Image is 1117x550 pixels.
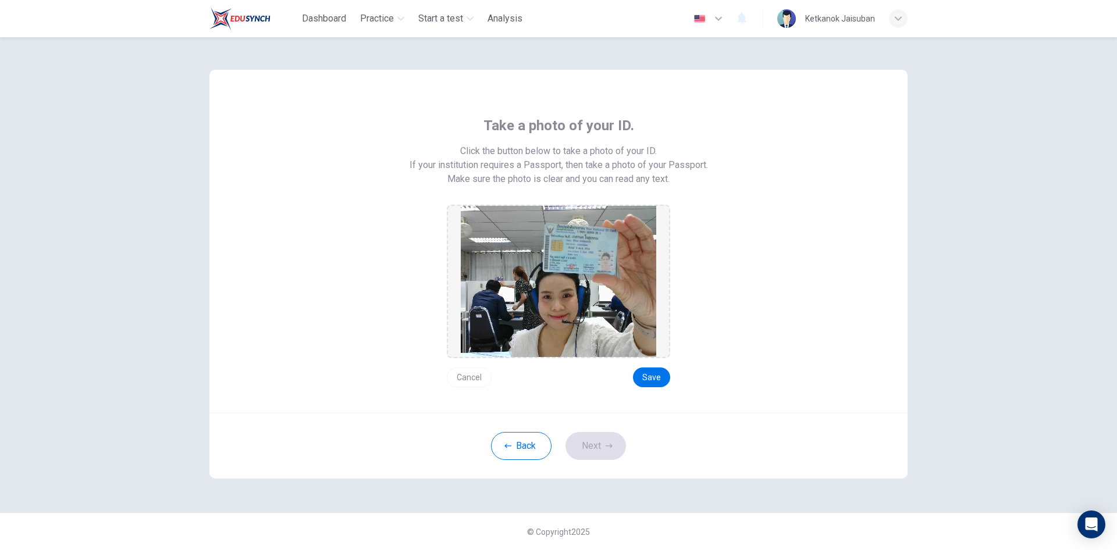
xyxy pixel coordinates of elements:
[777,9,796,28] img: Profile picture
[297,8,351,29] button: Dashboard
[491,432,552,460] button: Back
[805,12,875,26] div: Ketkanok Jaisuban
[418,12,463,26] span: Start a test
[1077,510,1105,538] div: Open Intercom Messenger
[527,527,590,537] span: © Copyright 2025
[447,367,492,387] button: Cancel
[360,12,394,26] span: Practice
[461,206,656,357] img: preview screemshot
[633,367,670,387] button: Save
[410,144,708,172] span: Click the button below to take a photo of your ID. If your institution requires a Passport, then ...
[209,7,297,30] a: Train Test logo
[447,172,670,186] span: Make sure the photo is clear and you can read any text.
[483,116,634,135] span: Take a photo of your ID.
[355,8,409,29] button: Practice
[414,8,478,29] button: Start a test
[488,12,522,26] span: Analysis
[302,12,346,26] span: Dashboard
[692,15,707,23] img: en
[209,7,271,30] img: Train Test logo
[483,8,527,29] button: Analysis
